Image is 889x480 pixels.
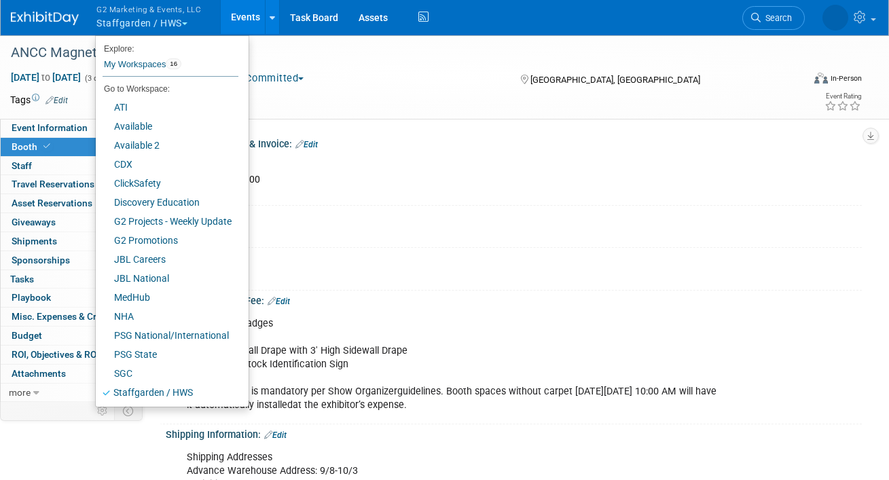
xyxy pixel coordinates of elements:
div: 10x20 [176,264,852,285]
div: Event Rating [824,93,861,100]
a: Attachments [1,365,142,383]
a: ATI [96,98,238,117]
img: Format-Inperson.png [814,73,828,84]
div: Paid in Full [192,187,852,200]
div: ANCC Magnet [6,41,789,65]
a: Available [96,117,238,136]
a: JBL Careers [96,250,238,269]
a: more [1,384,142,402]
span: Search [761,13,792,23]
a: Staffgarden / HWS [96,383,238,402]
div: Booth Number: [166,206,862,223]
a: Edit [295,140,318,149]
div: Reserved [176,153,852,200]
a: My Workspaces16 [103,53,238,76]
span: [GEOGRAPHIC_DATA], [GEOGRAPHIC_DATA] [530,75,700,85]
a: Misc. Expenses & Credits [1,308,142,326]
a: Edit [46,96,68,105]
span: Misc. Expenses & Credits [12,311,117,322]
td: Toggle Event Tabs [115,402,143,420]
span: 16 [166,58,181,69]
span: Staff [12,160,32,171]
li: Go to Workspace: [96,80,238,98]
a: Staff [1,157,142,175]
span: Shipments [12,236,57,246]
a: NHA [96,307,238,326]
div: 3035 [176,221,852,242]
span: Tasks [10,274,34,284]
span: more [9,387,31,398]
span: Travel Reservations [12,179,94,189]
a: Search [742,6,805,30]
a: Asset Reservations [1,194,142,213]
img: Nora McQuillan [822,5,848,31]
div: Event Format [737,71,862,91]
div: Booth Size: [166,248,862,265]
a: ROI, Objectives & ROO [1,346,142,364]
span: G2 Marketing & Events, LLC [96,2,201,16]
a: Travel Reservations [1,175,142,193]
span: ROI, Objectives & ROO [12,349,103,360]
i: Booth reservation complete [43,143,50,150]
li: Explore: [96,41,238,53]
a: Budget [1,327,142,345]
a: JBL National [96,269,238,288]
span: to [39,72,52,83]
div: Included in Booth Fee: [166,291,862,308]
span: Attachments [12,368,66,379]
a: PSG National/International [96,326,238,345]
a: Sponsorships [1,251,142,270]
a: G2 Promotions [96,231,238,250]
a: Tasks [1,270,142,289]
a: Shipments [1,232,142,251]
span: Event Information [12,122,88,133]
a: Available 2 [96,136,238,155]
span: (3 days) [84,74,112,83]
div: Booth Reservation & Invoice: [166,134,862,151]
a: ClickSafety [96,174,238,193]
a: Giveaways [1,213,142,232]
img: ExhibitDay [11,12,79,25]
span: Giveaways [12,217,56,227]
div: In-Person [830,73,862,84]
a: Edit [264,430,287,440]
span: Playbook [12,292,51,303]
td: Personalize Event Tab Strip [91,402,115,420]
span: Budget [12,330,42,341]
a: Discovery Education [96,193,238,212]
span: [DATE] [DATE] [10,71,81,84]
a: MedHub [96,288,238,307]
a: Event Information [1,119,142,137]
button: Committed [228,71,309,86]
span: Booth [12,141,53,152]
a: G2 Projects - Weekly Update [96,212,238,231]
a: PSG State [96,345,238,364]
a: Playbook [1,289,142,307]
div: 8 Expo Only Badges 8' High Backwall Drape with 3' High Sidewall Drape 7" x 44" Cardstock Identifi... [177,310,725,420]
span: Sponsorships [12,255,70,265]
a: Edit [268,297,290,306]
a: SGC [96,364,238,383]
a: CDX [96,155,238,174]
div: Shipping Information: [166,424,862,442]
span: Asset Reservations [12,198,92,208]
a: Booth [1,138,142,156]
td: Tags [10,93,68,107]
